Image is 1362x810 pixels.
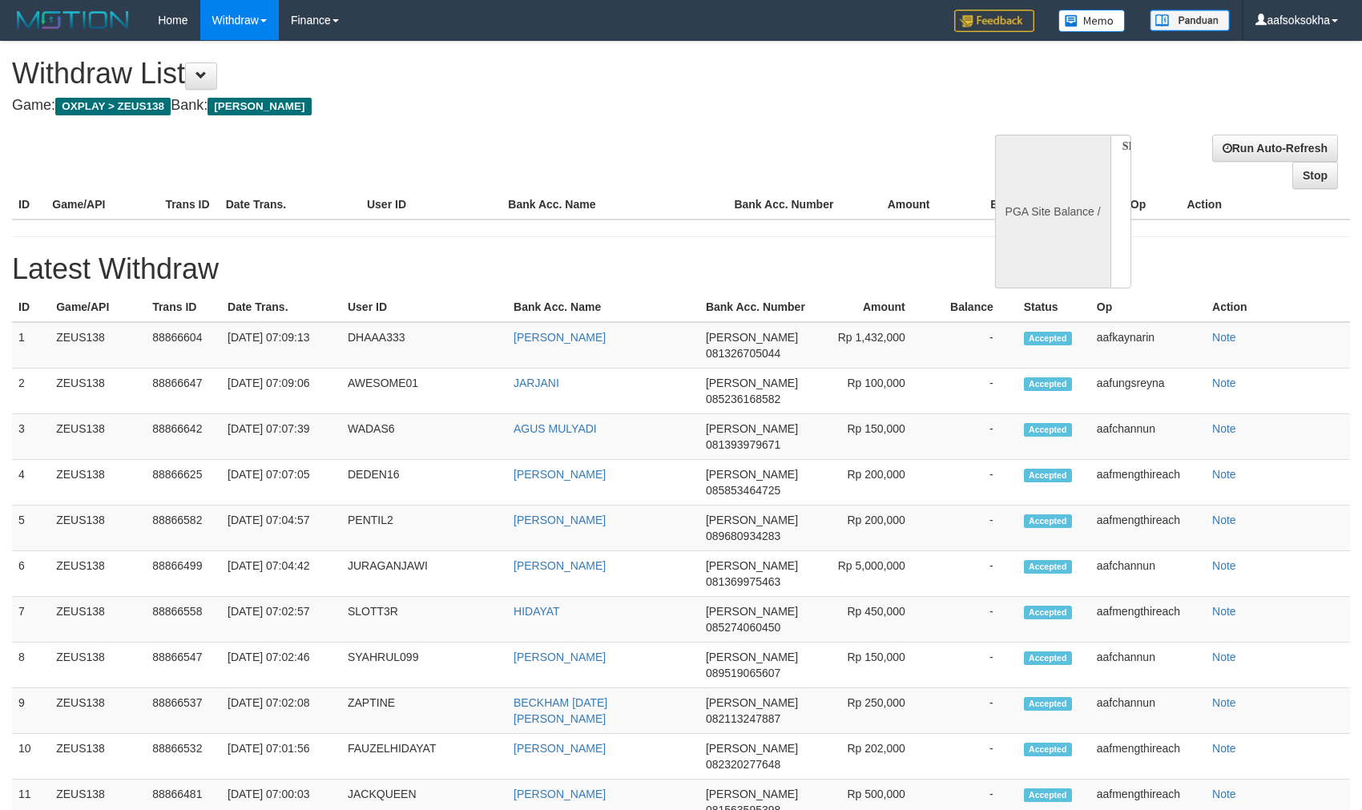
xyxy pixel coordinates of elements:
[12,253,1350,285] h1: Latest Withdraw
[929,322,1017,369] td: -
[1058,10,1126,32] img: Button%20Memo.svg
[1212,422,1236,435] a: Note
[1150,10,1230,31] img: panduan.png
[1024,651,1072,665] span: Accepted
[146,322,221,369] td: 88866604
[929,643,1017,688] td: -
[825,460,929,506] td: Rp 200,000
[1212,605,1236,618] a: Note
[706,393,780,405] span: 085236168582
[146,643,221,688] td: 88866547
[50,292,146,322] th: Game/API
[1024,423,1072,437] span: Accepted
[221,597,341,643] td: [DATE] 07:02:57
[50,551,146,597] td: ZEUS138
[825,322,929,369] td: Rp 1,432,000
[12,597,50,643] td: 7
[1212,742,1236,755] a: Note
[221,460,341,506] td: [DATE] 07:07:05
[1212,377,1236,389] a: Note
[1212,514,1236,526] a: Note
[50,414,146,460] td: ZEUS138
[220,190,361,220] th: Date Trans.
[1090,688,1206,734] td: aafchannun
[50,322,146,369] td: ZEUS138
[706,575,780,588] span: 081369975463
[954,10,1034,32] img: Feedback.jpg
[1024,697,1072,711] span: Accepted
[825,734,929,780] td: Rp 202,000
[514,422,597,435] a: AGUS MULYADI
[221,734,341,780] td: [DATE] 07:01:56
[341,292,507,322] th: User ID
[706,514,798,526] span: [PERSON_NAME]
[221,506,341,551] td: [DATE] 07:04:57
[1212,788,1236,800] a: Note
[50,506,146,551] td: ZEUS138
[221,292,341,322] th: Date Trans.
[12,643,50,688] td: 8
[12,292,50,322] th: ID
[12,322,50,369] td: 1
[514,651,606,663] a: [PERSON_NAME]
[699,292,825,322] th: Bank Acc. Number
[514,514,606,526] a: [PERSON_NAME]
[929,460,1017,506] td: -
[1017,292,1090,322] th: Status
[706,667,780,679] span: 089519065607
[825,688,929,734] td: Rp 250,000
[929,551,1017,597] td: -
[46,190,159,220] th: Game/API
[12,190,46,220] th: ID
[825,414,929,460] td: Rp 150,000
[514,331,606,344] a: [PERSON_NAME]
[341,734,507,780] td: FAUZELHIDAYAT
[514,742,606,755] a: [PERSON_NAME]
[221,643,341,688] td: [DATE] 07:02:46
[514,377,559,389] a: JARJANI
[341,506,507,551] td: PENTIL2
[341,369,507,414] td: AWESOME01
[146,688,221,734] td: 88866537
[1180,190,1350,220] th: Action
[146,551,221,597] td: 88866499
[341,322,507,369] td: DHAAA333
[706,331,798,344] span: [PERSON_NAME]
[514,696,607,725] a: BECKHAM [DATE][PERSON_NAME]
[825,292,929,322] th: Amount
[55,98,171,115] span: OXPLAY > ZEUS138
[1024,743,1072,756] span: Accepted
[1090,460,1206,506] td: aafmengthireach
[1090,506,1206,551] td: aafmengthireach
[706,605,798,618] span: [PERSON_NAME]
[1212,559,1236,572] a: Note
[146,414,221,460] td: 88866642
[706,651,798,663] span: [PERSON_NAME]
[1212,696,1236,709] a: Note
[1090,414,1206,460] td: aafchannun
[1212,331,1236,344] a: Note
[825,551,929,597] td: Rp 5,000,000
[1206,292,1350,322] th: Action
[706,530,780,542] span: 089680934283
[12,414,50,460] td: 3
[208,98,311,115] span: [PERSON_NAME]
[929,369,1017,414] td: -
[706,788,798,800] span: [PERSON_NAME]
[514,788,606,800] a: [PERSON_NAME]
[706,758,780,771] span: 082320277648
[221,551,341,597] td: [DATE] 07:04:42
[929,734,1017,780] td: -
[12,8,134,32] img: MOTION_logo.png
[1024,377,1072,391] span: Accepted
[12,460,50,506] td: 4
[929,597,1017,643] td: -
[706,559,798,572] span: [PERSON_NAME]
[12,734,50,780] td: 10
[341,414,507,460] td: WADAS6
[50,369,146,414] td: ZEUS138
[341,551,507,597] td: JURAGANJAWI
[1024,606,1072,619] span: Accepted
[825,369,929,414] td: Rp 100,000
[929,414,1017,460] td: -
